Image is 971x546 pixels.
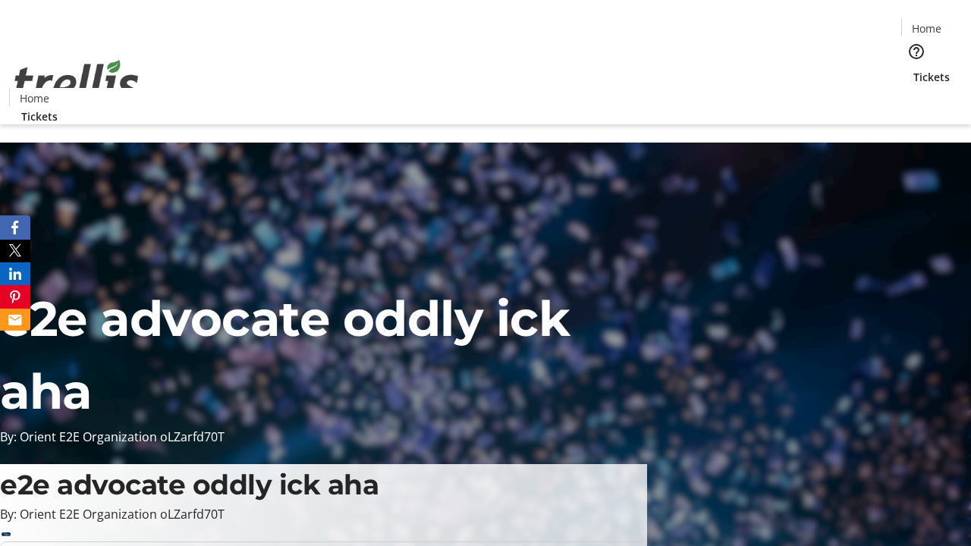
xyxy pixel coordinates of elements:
[901,85,932,115] button: Cart
[902,20,951,36] a: Home
[10,90,58,106] a: Home
[21,108,58,124] span: Tickets
[901,36,932,67] button: Help
[901,69,962,85] a: Tickets
[913,69,950,85] span: Tickets
[20,90,49,106] span: Home
[9,43,144,119] img: Orient E2E Organization oLZarfd70T's Logo
[912,20,941,36] span: Home
[9,108,70,124] a: Tickets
